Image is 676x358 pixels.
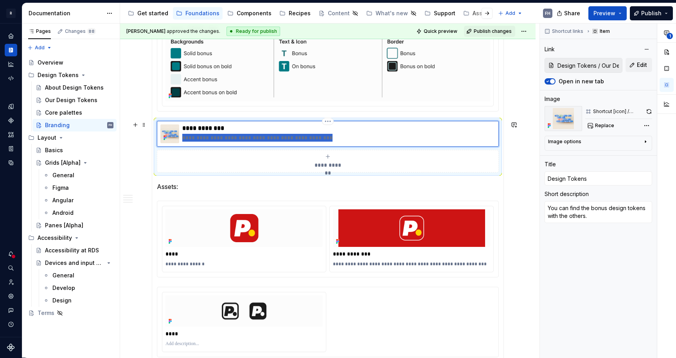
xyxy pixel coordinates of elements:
[545,201,652,223] textarea: You can find the bonus design tokens with the others.
[464,26,515,37] button: Publish changes
[5,290,17,302] a: Settings
[414,26,461,37] button: Quick preview
[5,128,17,141] a: Assets
[5,262,17,274] div: Search ⌘K
[505,10,515,16] span: Add
[276,7,314,20] a: Recipes
[52,284,75,292] div: Develop
[45,246,99,254] div: Accessibility at RDS
[32,81,117,94] a: About Design Tokens
[38,234,72,242] div: Accessibility
[25,42,54,53] button: Add
[65,28,96,34] div: Changes
[52,209,74,217] div: Android
[25,307,117,319] a: Terms
[5,248,17,260] div: Notifications
[40,282,117,294] a: Develop
[52,171,74,179] div: General
[421,7,458,20] a: Support
[45,84,104,92] div: About Design Tokens
[496,8,525,19] button: Add
[32,157,117,169] a: Grids [Alpha]
[45,121,70,129] div: Branding
[5,30,17,42] div: Home
[237,9,271,17] div: Components
[559,77,604,85] label: Open in new tab
[125,7,171,20] a: Get started
[552,28,583,34] span: Shortcut links
[376,9,408,17] div: What's new
[52,297,72,304] div: Design
[5,100,17,113] a: Design tokens
[185,9,219,17] div: Foundations
[32,257,117,269] a: Devices and input methods
[38,59,63,67] div: Overview
[5,72,17,85] a: Code automation
[5,114,17,127] a: Components
[545,106,582,131] img: 1a2fde53-4516-4f61-a0d4-49152f94bb6a.png
[5,44,17,56] div: Documentation
[25,232,117,244] div: Accessibility
[328,9,350,17] div: Content
[641,9,662,17] span: Publish
[545,160,556,168] div: Title
[424,28,457,34] span: Quick preview
[32,219,117,232] a: Panes [Alpha]
[28,28,51,34] div: Pages
[5,142,17,155] div: Storybook stories
[7,344,15,351] svg: Supernova Logo
[157,182,499,191] p: Assets:
[45,109,82,117] div: Core palettes
[545,171,652,185] input: Add title
[40,207,117,219] a: Android
[224,7,275,20] a: Components
[40,194,117,207] a: Angular
[38,134,56,142] div: Layout
[626,58,652,72] button: Edit
[434,9,455,17] div: Support
[32,106,117,119] a: Core palettes
[52,272,74,279] div: General
[315,7,361,20] a: Content
[45,159,81,167] div: Grids [Alpha]
[32,94,117,106] a: Our Design Tokens
[588,6,627,20] button: Preview
[137,9,168,17] div: Get started
[25,56,117,69] a: Overview
[32,144,117,157] a: Basics
[545,95,560,103] div: Image
[548,139,581,145] div: Image options
[564,9,580,17] span: Share
[25,69,117,81] div: Design Tokens
[126,28,165,34] span: [PERSON_NAME]
[5,276,17,288] a: Invite team
[25,131,117,144] div: Layout
[40,182,117,194] a: Figma
[160,124,179,143] img: 1a2fde53-4516-4f61-a0d4-49152f94bb6a.png
[595,122,614,129] span: Replace
[667,33,673,39] span: 1
[460,7,494,20] a: Assets
[52,184,69,192] div: Figma
[5,304,17,317] button: Contact support
[87,28,96,34] span: 88
[125,5,494,21] div: Page tree
[5,157,17,169] a: Data sources
[29,9,102,17] div: Documentation
[173,7,223,20] a: Foundations
[553,6,585,20] button: Share
[40,169,117,182] a: General
[25,56,117,319] div: Page tree
[548,139,649,148] button: Image options
[5,58,17,70] a: Analytics
[2,5,20,22] button: R
[38,71,79,79] div: Design Tokens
